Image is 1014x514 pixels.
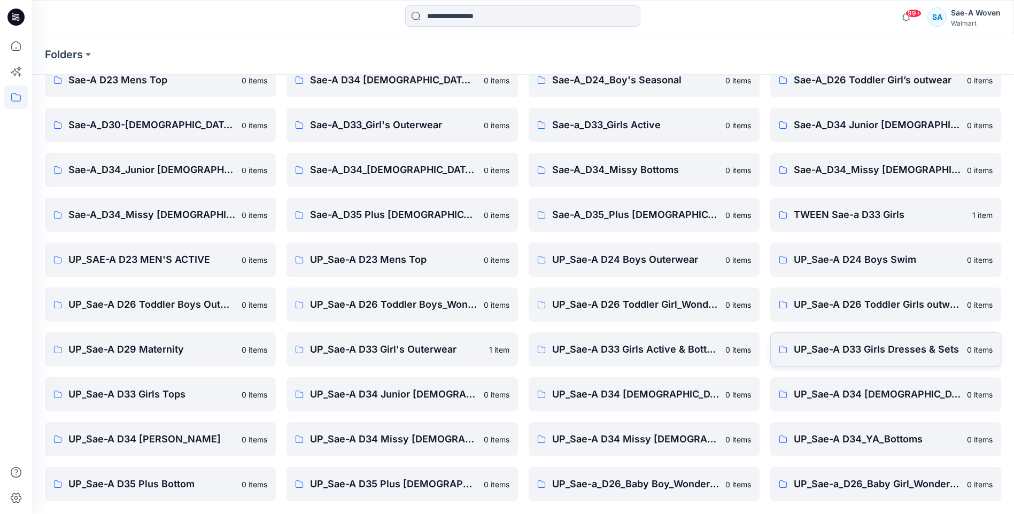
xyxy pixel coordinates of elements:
a: Sae-A_D24_Boy's Seasonal0 items [529,63,760,97]
p: 0 items [967,344,993,355]
p: UP_SAE-A D23 MEN'S ACTIVE [68,252,235,267]
p: Sae-A_D30-[DEMOGRAPHIC_DATA] Maternity [68,118,235,133]
p: UP_Sae-A D34 Junior [DEMOGRAPHIC_DATA] top [310,387,477,402]
p: 1 item [489,344,509,355]
p: UP_Sae-A D35 Plus Bottom [68,477,235,492]
a: Sae-A_D35 Plus [DEMOGRAPHIC_DATA] Bottom0 items [287,198,517,232]
p: 0 items [242,299,267,310]
a: TWEEN Sae-a D33 Girls1 item [770,198,1001,232]
p: UP_Sae-A D34 [DEMOGRAPHIC_DATA] Knit Tops [552,387,719,402]
p: 0 items [242,209,267,221]
p: 0 items [967,254,993,266]
a: UP_Sae-A D26 Toddler Girls outwear0 items [770,287,1001,322]
a: UP_Sae-a_D26_Baby Girl_Wonder Nation0 items [770,467,1001,501]
p: Sae-A_D35_Plus [DEMOGRAPHIC_DATA] Top [552,207,719,222]
p: UP_Sae-A D34 [DEMOGRAPHIC_DATA] Outerwear [794,387,961,402]
p: 0 items [967,479,993,490]
a: UP_Sae-A D24 Boys Swim0 items [770,243,1001,277]
a: UP_Sae-A D24 Boys Outerwear0 items [529,243,760,277]
a: UP_Sae-A D34 [PERSON_NAME]0 items [45,422,276,456]
p: UP_Sae-A D26 Toddler Boys_Wonder Nation Sportswear [310,297,477,312]
p: 0 items [484,299,509,310]
p: UP_Sae-A D33 Girls Active & Bottoms [552,342,719,357]
a: Sae-A_D34 Junior [DEMOGRAPHIC_DATA] top0 items [770,108,1001,142]
a: Sae-A D34 [DEMOGRAPHIC_DATA] Knit Tops0 items [287,63,517,97]
a: Folders [45,47,83,62]
a: UP_Sae-A D33 Girl's Outerwear1 item [287,332,517,367]
a: UP_Sae-A D34 [DEMOGRAPHIC_DATA] Knit Tops0 items [529,377,760,411]
p: 0 items [967,434,993,445]
a: Sae-A_D30-[DEMOGRAPHIC_DATA] Maternity0 items [45,108,276,142]
a: UP_SAE-A D23 MEN'S ACTIVE0 items [45,243,276,277]
p: Sae-A_D34_Missy [DEMOGRAPHIC_DATA] Dresses [794,162,961,177]
a: UP_Sae-A D34 [DEMOGRAPHIC_DATA] Outerwear0 items [770,377,1001,411]
p: 0 items [725,434,751,445]
a: UP_Sae-A D34 Missy [DEMOGRAPHIC_DATA] Dresses0 items [287,422,517,456]
p: 0 items [484,434,509,445]
a: UP_Sae-A D33 Girls Active & Bottoms0 items [529,332,760,367]
a: UP_Sae-A D33 Girls Dresses & Sets0 items [770,332,1001,367]
p: UP_Sae-A D34 Missy [DEMOGRAPHIC_DATA] Dresses [310,432,477,447]
p: 0 items [725,165,751,176]
a: UP_Sae-A D23 Mens Top0 items [287,243,517,277]
p: UP_Sae-A D34 Missy [DEMOGRAPHIC_DATA] Top Woven [552,432,719,447]
p: 0 items [242,344,267,355]
p: 0 items [725,299,751,310]
p: 0 items [242,389,267,400]
p: 0 items [242,254,267,266]
a: UP_Sae-A D26 Toddler Girl_Wonder Nation Sportswear0 items [529,287,760,322]
p: 0 items [725,209,751,221]
p: Sae-a_D33_Girls Active [552,118,719,133]
p: 0 items [725,479,751,490]
a: Sae-A_D34_[DEMOGRAPHIC_DATA] Outerwear0 items [287,153,517,187]
p: UP_Sae-A D26 Toddler Girl_Wonder Nation Sportswear [552,297,719,312]
p: 0 items [484,165,509,176]
p: Sae-A_D33_Girl's Outerwear [310,118,477,133]
div: Walmart [951,19,1001,27]
a: UP_Sae-A D33 Girls Tops0 items [45,377,276,411]
p: UP_Sae-A D33 Girls Tops [68,387,235,402]
p: UP_Sae-a_D26_Baby Girl_Wonder Nation [794,477,961,492]
p: Sae-A_D34 Junior [DEMOGRAPHIC_DATA] top [794,118,961,133]
p: 0 items [242,479,267,490]
a: Sae-A_D34_Junior [DEMOGRAPHIC_DATA] bottom0 items [45,153,276,187]
div: SA [927,7,947,27]
p: 0 items [967,389,993,400]
p: 0 items [484,120,509,131]
p: 0 items [725,254,751,266]
a: Sae-a_D33_Girls Active0 items [529,108,760,142]
p: 0 items [725,120,751,131]
div: Sae-A Woven [951,6,1001,19]
p: UP_Sae-A D33 Girls Dresses & Sets [794,342,961,357]
a: Sae-A_D33_Girl's Outerwear0 items [287,108,517,142]
p: 1 item [972,209,993,221]
p: 0 items [242,120,267,131]
p: UP_Sae-A D24 Boys Outerwear [552,252,719,267]
a: UP_Sae-A D26 Toddler Boys Outwear0 items [45,287,276,322]
p: Sae-A_D24_Boy's Seasonal [552,73,719,88]
a: UP_Sae-A D34 Junior [DEMOGRAPHIC_DATA] top0 items [287,377,517,411]
p: UP_Sae-A D24 Boys Swim [794,252,961,267]
a: Sae-A_D34_Missy [DEMOGRAPHIC_DATA] Dresses0 items [770,153,1001,187]
p: 0 items [484,254,509,266]
a: UP_Sae-a_D26_Baby Boy_Wonder Nation0 items [529,467,760,501]
a: Sae-A_D26 Toddler Girl’s outwear0 items [770,63,1001,97]
p: 0 items [484,389,509,400]
p: UP_Sae-a_D26_Baby Boy_Wonder Nation [552,477,719,492]
p: 0 items [484,75,509,86]
p: Sae-A_D26 Toddler Girl’s outwear [794,73,961,88]
a: Sae-A_D35_Plus [DEMOGRAPHIC_DATA] Top0 items [529,198,760,232]
a: UP_Sae-A D35 Plus Bottom0 items [45,467,276,501]
p: 0 items [967,75,993,86]
p: 0 items [242,434,267,445]
span: 99+ [905,9,922,18]
p: Sae-A_D34_Missy [DEMOGRAPHIC_DATA] Top Woven [68,207,235,222]
a: UP_Sae-A D35 Plus [DEMOGRAPHIC_DATA] Top0 items [287,467,517,501]
p: 0 items [967,120,993,131]
p: 0 items [484,479,509,490]
p: 0 items [242,165,267,176]
p: 0 items [725,344,751,355]
p: UP_Sae-A D26 Toddler Boys Outwear [68,297,235,312]
p: 0 items [725,75,751,86]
